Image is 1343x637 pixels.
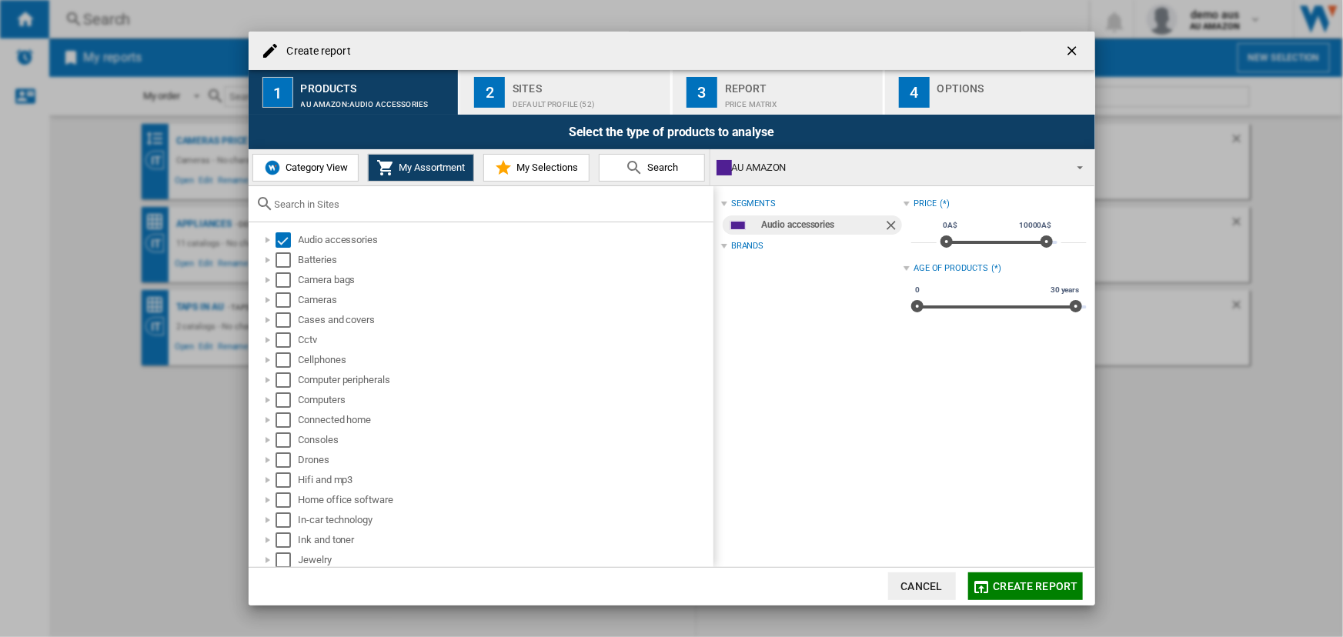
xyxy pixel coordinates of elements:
div: Cameras [299,292,711,308]
md-checkbox: Select [276,372,299,388]
div: Cases and covers [299,312,711,328]
span: My Assortment [396,162,466,173]
div: Computer peripherals [299,372,711,388]
div: Products [301,76,453,92]
md-checkbox: Select [276,392,299,408]
md-checkbox: Select [276,352,299,368]
md-checkbox: Select [276,432,299,448]
span: Category View [282,162,348,173]
input: Search in Sites [275,198,706,210]
md-checkbox: Select [276,332,299,348]
md-checkbox: Select [276,252,299,268]
md-checkbox: Select [276,232,299,248]
md-checkbox: Select [276,492,299,508]
button: My Assortment [368,154,474,182]
div: Cctv [299,332,711,348]
md-checkbox: Select [276,532,299,548]
md-checkbox: Select [276,312,299,328]
ng-md-icon: getI18NText('BUTTONS.CLOSE_DIALOG') [1064,43,1083,62]
md-checkbox: Select [276,552,299,568]
div: Options [937,76,1089,92]
h4: Create report [279,44,351,59]
div: Consoles [299,432,711,448]
div: 3 [687,77,717,108]
div: 4 [899,77,930,108]
button: Create report [968,572,1083,600]
md-checkbox: Select [276,472,299,488]
ng-md-icon: Remove [884,218,902,236]
button: Cancel [888,572,956,600]
div: segments [731,198,776,210]
div: Audio accessories [761,215,884,235]
span: 10000A$ [1017,219,1054,232]
md-checkbox: Select [276,272,299,288]
button: 1 Products AU AMAZON:Audio accessories [249,70,460,115]
div: Home office software [299,492,711,508]
div: Default profile (52) [513,92,664,108]
div: Report [725,76,877,92]
button: Category View [252,154,359,182]
div: Price Matrix [725,92,877,108]
button: 4 Options [885,70,1095,115]
span: 0A$ [940,219,960,232]
div: Ink and toner [299,532,711,548]
div: AU AMAZON [717,157,1064,178]
div: Brands [731,240,763,252]
div: Camera bags [299,272,711,288]
md-checkbox: Select [276,512,299,528]
div: Computers [299,392,711,408]
img: wiser-icon-blue.png [263,158,282,177]
md-checkbox: Select [276,412,299,428]
div: Select the type of products to analyse [249,115,1095,149]
div: Drones [299,452,711,468]
button: Search [599,154,705,182]
span: Create report [994,580,1078,592]
md-checkbox: Select [276,292,299,308]
button: 3 Report Price Matrix [673,70,884,115]
button: getI18NText('BUTTONS.CLOSE_DIALOG') [1058,35,1089,66]
span: My Selections [513,162,578,173]
div: AU AMAZON:Audio accessories [301,92,453,108]
span: Search [643,162,678,173]
div: Cellphones [299,352,711,368]
button: 2 Sites Default profile (52) [460,70,672,115]
div: Audio accessories [299,232,711,248]
div: Batteries [299,252,711,268]
div: In-car technology [299,512,711,528]
div: Jewelry [299,552,711,568]
button: My Selections [483,154,590,182]
span: 0 [913,284,922,296]
div: 1 [262,77,293,108]
div: Age of products [914,262,988,275]
div: 2 [474,77,505,108]
span: 30 years [1048,284,1081,296]
div: Sites [513,76,664,92]
div: Connected home [299,412,711,428]
div: Hifi and mp3 [299,472,711,488]
div: Price [914,198,937,210]
md-checkbox: Select [276,452,299,468]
